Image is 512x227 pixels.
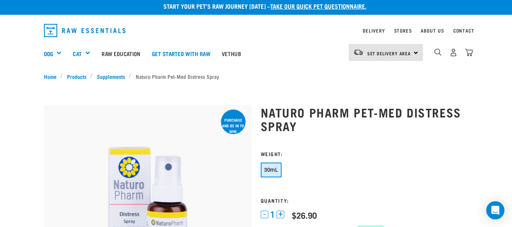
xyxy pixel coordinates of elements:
[73,49,81,58] a: Cat
[261,211,268,218] button: -
[146,38,216,69] a: Get started with Raw
[353,49,363,56] img: van-moving.png
[453,29,474,32] a: Contact
[96,38,146,69] a: Raw Education
[261,105,468,133] h1: Naturo Pharm Pet-Med Distress Spray
[44,49,53,58] a: Dog
[394,29,412,32] a: Stores
[449,49,457,56] img: user.png
[270,4,366,8] a: take our quick pet questionnaire.
[363,29,385,32] a: Delivery
[63,72,90,80] a: Products
[486,201,504,219] div: Open Intercom Messenger
[261,151,468,157] h3: Weight:
[38,21,474,40] nav: dropdown navigation
[421,29,444,32] a: About Us
[292,210,317,220] div: $26.90
[367,52,411,55] span: Set Delivery Area
[216,38,247,69] a: Vethub
[261,197,468,203] h3: Quantity:
[270,211,275,219] span: 1
[261,163,282,177] button: 30mL
[434,49,442,56] img: home-icon-1@2x.png
[44,72,61,80] a: Home
[44,24,126,37] img: Raw Essentials Logo
[277,211,284,218] button: +
[465,49,473,56] img: home-icon@2x.png
[93,72,129,80] a: Supplements
[264,167,279,173] span: 30mL
[44,72,468,80] nav: breadcrumbs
